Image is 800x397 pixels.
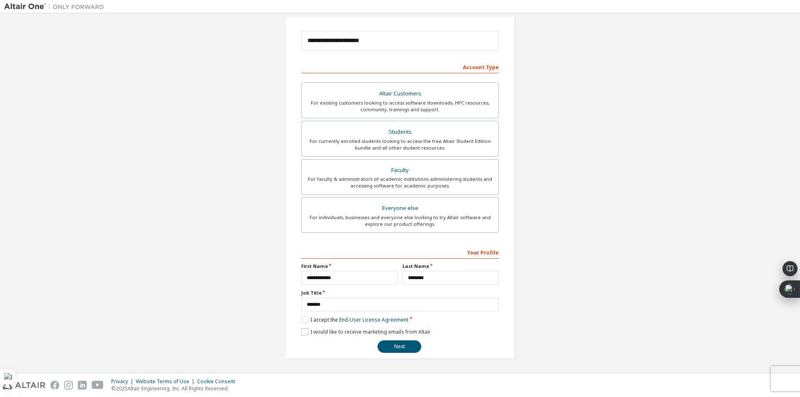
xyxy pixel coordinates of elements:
[307,138,493,151] div: For currently enrolled students looking to access the free Altair Student Edition bundle and all ...
[339,316,408,323] a: End-User License Agreement
[78,381,87,390] img: linkedin.svg
[307,88,493,100] div: Altair Customers
[377,340,421,353] button: Next
[307,165,493,176] div: Faculty
[301,316,408,323] label: I accept the
[307,214,493,227] div: For individuals, businesses and everyone else looking to try Altair software and explore our prod...
[111,385,240,392] p: © 2025 Altair Engineering, Inc. All Rights Reserved.
[301,328,431,335] label: I would like to receive marketing emails from Altair
[136,378,197,385] div: Website Terms of Use
[301,290,499,296] label: Job Title
[64,381,73,390] img: instagram.svg
[92,381,104,390] img: youtube.svg
[301,263,397,270] label: First Name
[307,126,493,138] div: Students
[301,60,499,73] div: Account Type
[307,202,493,214] div: Everyone else
[111,378,136,385] div: Privacy
[307,176,493,189] div: For faculty & administrators of academic institutions administering students and accessing softwa...
[301,245,499,259] div: Your Profile
[4,2,108,11] img: Altair One
[197,378,240,385] div: Cookie Consent
[402,263,499,270] label: Last Name
[307,100,493,113] div: For existing customers looking to access software downloads, HPC resources, community, trainings ...
[50,381,59,390] img: facebook.svg
[2,381,45,390] img: altair_logo.svg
